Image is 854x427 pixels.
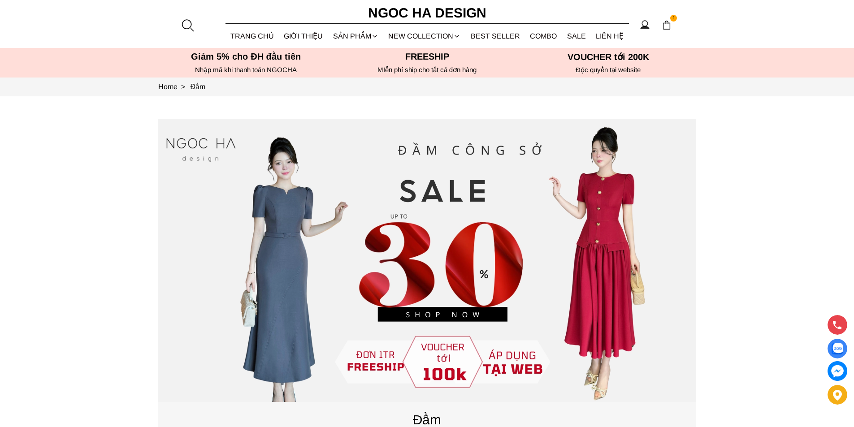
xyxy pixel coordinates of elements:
a: Display image [828,339,847,358]
font: Giảm 5% cho ĐH đầu tiên [191,52,301,61]
a: messenger [828,361,847,381]
h6: MIễn phí ship cho tất cả đơn hàng [339,66,515,74]
h5: VOUCHER tới 200K [520,52,696,62]
h6: Độc quyền tại website [520,66,696,74]
a: SALE [562,24,591,48]
span: > [178,83,189,91]
div: SẢN PHẨM [328,24,384,48]
img: img-CART-ICON-ksit0nf1 [662,20,672,30]
a: NEW COLLECTION [383,24,466,48]
font: Freeship [405,52,449,61]
font: Nhập mã khi thanh toán NGOCHA [195,66,297,73]
a: TRANG CHỦ [225,24,279,48]
a: Combo [525,24,562,48]
a: Link to Đầm [191,83,206,91]
a: Link to Home [158,83,191,91]
a: GIỚI THIỆU [279,24,328,48]
img: Display image [832,343,843,354]
span: 1 [670,15,677,22]
a: LIÊN HỆ [591,24,629,48]
a: Ngoc Ha Design [360,2,494,24]
a: BEST SELLER [466,24,525,48]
